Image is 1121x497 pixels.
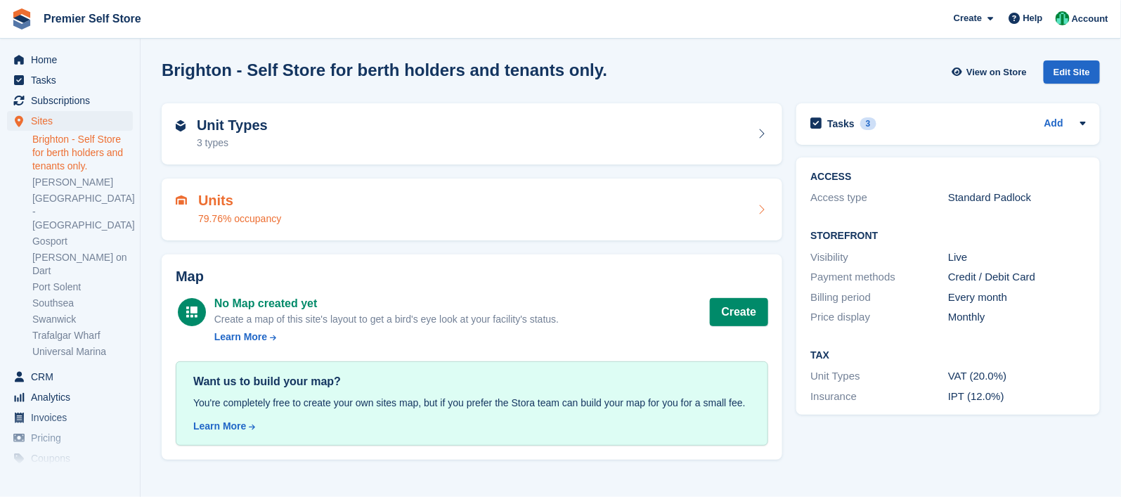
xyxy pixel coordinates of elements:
a: menu [7,50,133,70]
a: Learn More [193,419,751,434]
span: Account [1072,12,1108,26]
span: Tasks [31,70,115,90]
div: 3 types [197,136,268,150]
h2: Unit Types [197,117,268,134]
div: Live [948,250,1086,266]
img: stora-icon-8386f47178a22dfd0bd8f6a31ec36ba5ce8667c1dd55bd0f319d3a0aa187defe.svg [11,8,32,30]
span: Coupons [31,448,115,468]
span: Invoices [31,408,115,427]
span: Pricing [31,428,115,448]
div: Monthly [948,309,1086,325]
a: Gosport [32,235,133,248]
span: Subscriptions [31,91,115,110]
a: Southsea [32,297,133,310]
div: Visibility [810,250,948,266]
a: menu [7,111,133,131]
a: Swanwick [32,313,133,326]
a: [PERSON_NAME] on Dart [32,251,133,278]
div: Unit Types [810,368,948,385]
img: unit-icn-7be61d7bf1b0ce9d3e12c5938cc71ed9869f7b940bace4675aadf7bd6d80202e.svg [176,195,187,205]
a: menu [7,408,133,427]
div: 79.76% occupancy [198,212,281,226]
a: Port Solent [32,280,133,294]
div: Learn More [214,330,267,344]
span: CRM [31,367,115,387]
a: menu [7,70,133,90]
div: You're completely free to create your own sites map, but if you prefer the Stora team can build y... [193,396,751,411]
a: menu [7,387,133,407]
span: Analytics [31,387,115,407]
span: View on Store [966,65,1027,79]
a: Unit Types 3 types [162,103,782,165]
a: menu [7,91,133,110]
div: Access type [810,190,948,206]
div: Standard Padlock [948,190,1086,206]
div: Payment methods [810,269,948,285]
div: Credit / Debit Card [948,269,1086,285]
div: IPT (12.0%) [948,389,1086,405]
button: Create [710,298,769,326]
a: Units 79.76% occupancy [162,179,782,240]
h2: Brighton - Self Store for berth holders and tenants only. [162,60,607,79]
div: Insurance [810,389,948,405]
div: VAT (20.0%) [948,368,1086,385]
h2: ACCESS [810,172,1086,183]
h2: Storefront [810,231,1086,242]
div: Edit Site [1044,60,1100,84]
span: Sites [31,111,115,131]
h2: Map [176,269,768,285]
div: Learn More [193,419,246,434]
h2: Tasks [827,117,855,130]
h2: Units [198,193,281,209]
div: Billing period [810,290,948,306]
a: Brighton - Self Store for berth holders and tenants only. [32,133,133,173]
img: Peter Pring [1056,11,1070,25]
img: unit-type-icn-2b2737a686de81e16bb02015468b77c625bbabd49415b5ef34ead5e3b44a266d.svg [176,120,186,131]
div: Create a map of this site's layout to get a bird's eye look at your facility's status. [214,312,559,327]
a: Trafalgar Wharf [32,329,133,342]
a: Learn More [214,330,559,344]
h2: Tax [810,350,1086,361]
a: Edit Site [1044,60,1100,89]
a: Premier Self Store [38,7,147,30]
div: Want us to build your map? [193,373,751,390]
a: Universal Marina [32,345,133,359]
span: Help [1023,11,1043,25]
span: Home [31,50,115,70]
div: Price display [810,309,948,325]
img: map-icn-white-8b231986280072e83805622d3debb4903e2986e43859118e7b4002611c8ef794.svg [186,306,197,318]
span: Create [954,11,982,25]
a: [PERSON_NAME] [32,176,133,189]
a: View on Store [950,60,1032,84]
div: 3 [860,117,876,130]
a: [GEOGRAPHIC_DATA] - [GEOGRAPHIC_DATA] [32,192,133,232]
a: menu [7,448,133,468]
div: Every month [948,290,1086,306]
a: menu [7,367,133,387]
div: No Map created yet [214,295,559,312]
a: Add [1044,116,1063,132]
a: menu [7,428,133,448]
